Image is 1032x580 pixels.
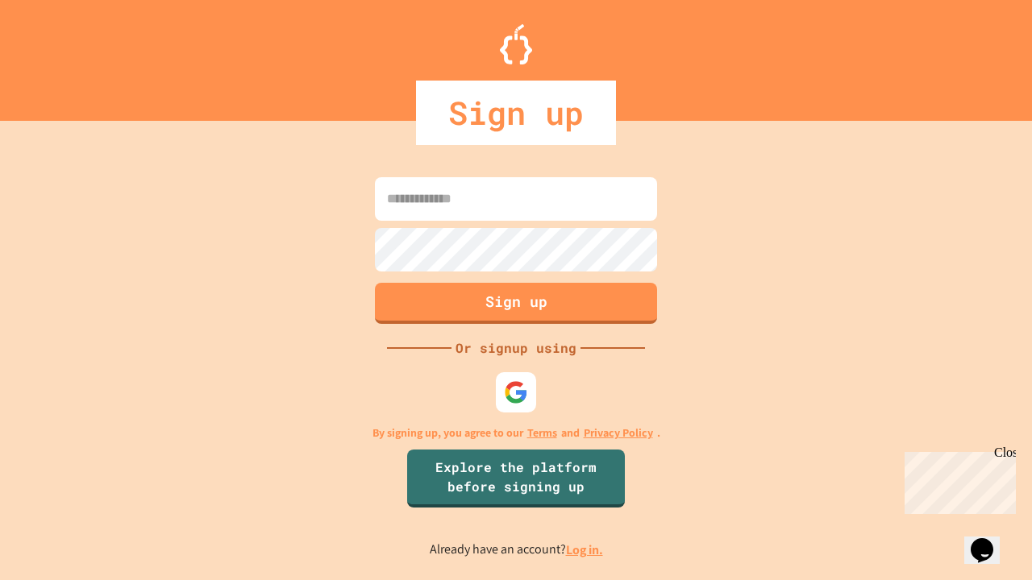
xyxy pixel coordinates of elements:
[584,425,653,441] a: Privacy Policy
[375,283,657,324] button: Sign up
[898,445,1016,514] iframe: chat widget
[527,425,557,441] a: Terms
[430,540,603,560] p: Already have an account?
[500,24,532,64] img: Logo.svg
[964,516,1016,564] iframe: chat widget
[372,425,660,441] p: By signing up, you agree to our and .
[451,338,580,358] div: Or signup using
[6,6,111,102] div: Chat with us now!Close
[566,541,603,558] a: Log in.
[416,81,616,145] div: Sign up
[407,449,625,507] a: Explore the platform before signing up
[504,380,528,404] img: google-icon.svg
